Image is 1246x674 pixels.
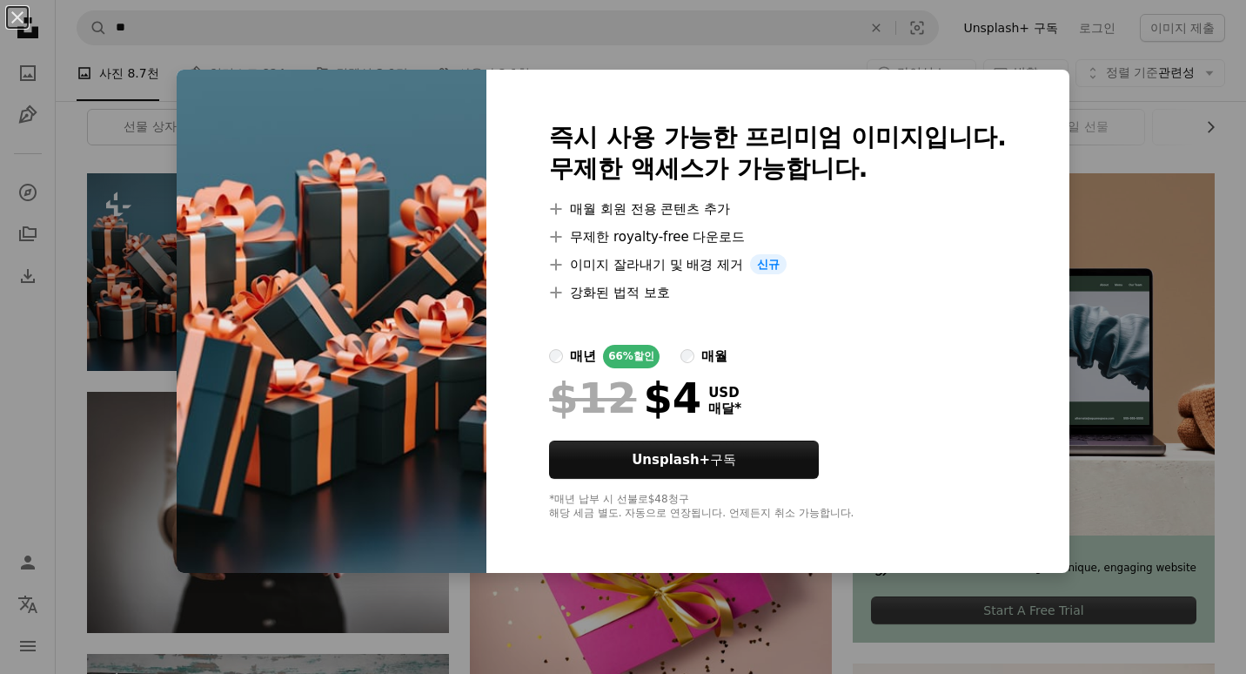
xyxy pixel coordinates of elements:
span: 신규 [750,254,787,275]
input: 매년66%할인 [549,349,563,363]
input: 매월 [680,349,694,363]
span: $12 [549,375,636,421]
img: premium_photo-1676166012743-aee27f3415a7 [177,70,486,574]
div: *매년 납부 시 선불로 $48 청구 해당 세금 별도. 자동으로 연장됩니다. 언제든지 취소 가능합니다. [549,493,1007,521]
li: 무제한 royalty-free 다운로드 [549,226,1007,247]
button: Unsplash+구독 [549,441,819,479]
li: 강화된 법적 보호 [549,282,1007,303]
h2: 즉시 사용 가능한 프리미엄 이미지입니다. 무제한 액세스가 가능합니다. [549,122,1007,185]
div: $4 [549,375,701,421]
strong: Unsplash+ [632,452,710,468]
div: 매년 [570,346,596,367]
span: USD [708,385,741,401]
div: 매월 [701,346,727,367]
div: 66% 할인 [603,345,660,368]
li: 매월 회원 전용 콘텐츠 추가 [549,199,1007,219]
li: 이미지 잘라내기 및 배경 제거 [549,254,1007,275]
